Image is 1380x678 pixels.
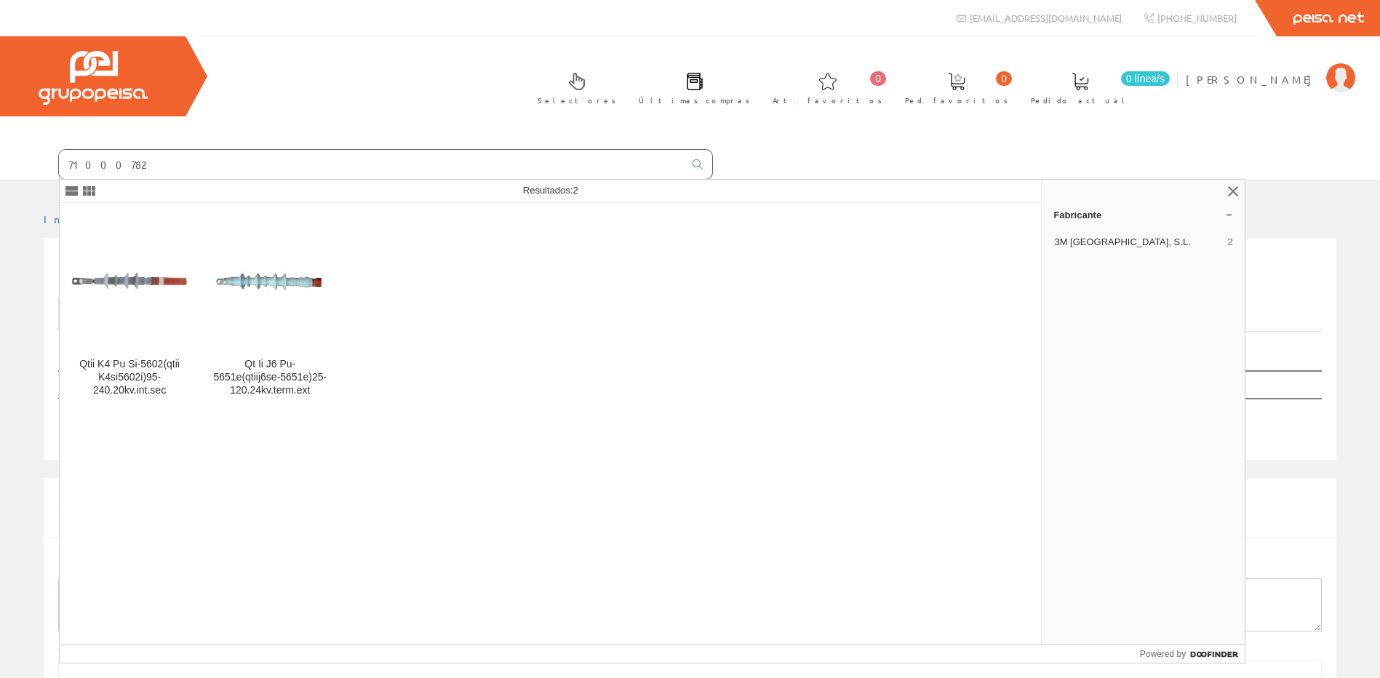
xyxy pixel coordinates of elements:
[39,51,148,105] img: Grupo Peisa
[905,93,1008,108] span: Ped. favoritos
[1157,12,1237,24] span: [PHONE_NUMBER]
[58,261,1322,290] h1: 7100078211
[970,12,1122,24] span: [EMAIL_ADDRESS][DOMAIN_NAME]
[58,560,316,575] label: Descripción personalizada
[870,71,886,86] span: 0
[1140,647,1186,661] span: Powered by
[58,399,1188,434] td: No se han encontrado artículos, pruebe con otra búsqueda
[773,93,882,108] span: Art. favoritos
[1031,93,1130,108] span: Pedido actual
[71,358,188,397] div: Qtii K4 Pu Si-5602(qtii K4si5602i)95-240.20kv.int.sec
[60,204,199,414] a: Qtii K4 Pu Si-5602(qtii K4si5602i)95-240.20kv.int.sec Qtii K4 Pu Si-5602(qtii K4si5602i)95-240.20...
[1042,203,1245,226] a: Fabricante
[200,204,340,414] a: Qt Ii J6 Pu-5651e(qtiij6se-5651e)25-120.24kv.term.ext Qt Ii J6 Pu-5651e(qtiij6se-5651e)25-120.24k...
[212,358,328,397] div: Qt Ii J6 Pu-5651e(qtiij6se-5651e)25-120.24kv.term.ext
[58,298,280,332] a: Listado de artículos
[523,60,623,113] a: Selectores
[1186,72,1319,87] span: [PERSON_NAME]
[1054,236,1221,249] span: 3M [GEOGRAPHIC_DATA], S.L.
[212,267,328,295] img: Qt Ii J6 Pu-5651e(qtiij6se-5651e)25-120.24kv.term.ext
[44,212,105,226] a: Inicio
[58,494,1223,530] span: Si no ha encontrado algún artículo en nuestro catálogo introduzca aquí la cantidad y la descripci...
[523,185,578,196] span: Resultados:
[1140,645,1245,663] a: Powered by
[1121,71,1170,86] span: 0 línea/s
[1186,60,1355,74] a: [PERSON_NAME]
[58,345,186,367] label: Mostrar
[59,150,684,179] input: Buscar ...
[573,185,578,196] span: 2
[1188,371,1322,399] th: Datos
[58,642,135,657] label: Cantidad
[538,93,616,108] span: Selectores
[71,269,188,293] img: Qtii K4 Pu Si-5602(qtii K4si5602i)95-240.20kv.int.sec
[996,71,1012,86] span: 0
[1227,236,1232,249] span: 2
[624,60,757,113] a: Últimas compras
[639,93,750,108] span: Últimas compras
